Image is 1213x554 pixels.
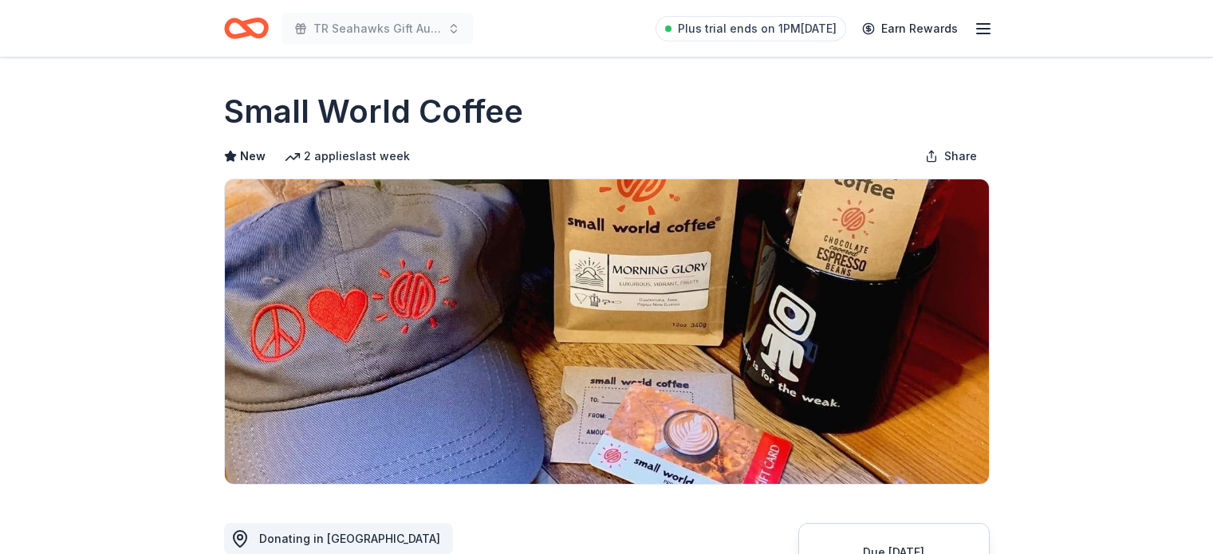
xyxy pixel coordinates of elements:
[853,14,967,43] a: Earn Rewards
[656,16,846,41] a: Plus trial ends on 1PM[DATE]
[225,179,989,484] img: Image for Small World Coffee
[285,147,410,166] div: 2 applies last week
[944,147,977,166] span: Share
[240,147,266,166] span: New
[259,532,440,545] span: Donating in [GEOGRAPHIC_DATA]
[912,140,990,172] button: Share
[313,19,441,38] span: TR Seahawks Gift Auction
[224,89,523,134] h1: Small World Coffee
[678,19,837,38] span: Plus trial ends on 1PM[DATE]
[224,10,269,47] a: Home
[282,13,473,45] button: TR Seahawks Gift Auction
